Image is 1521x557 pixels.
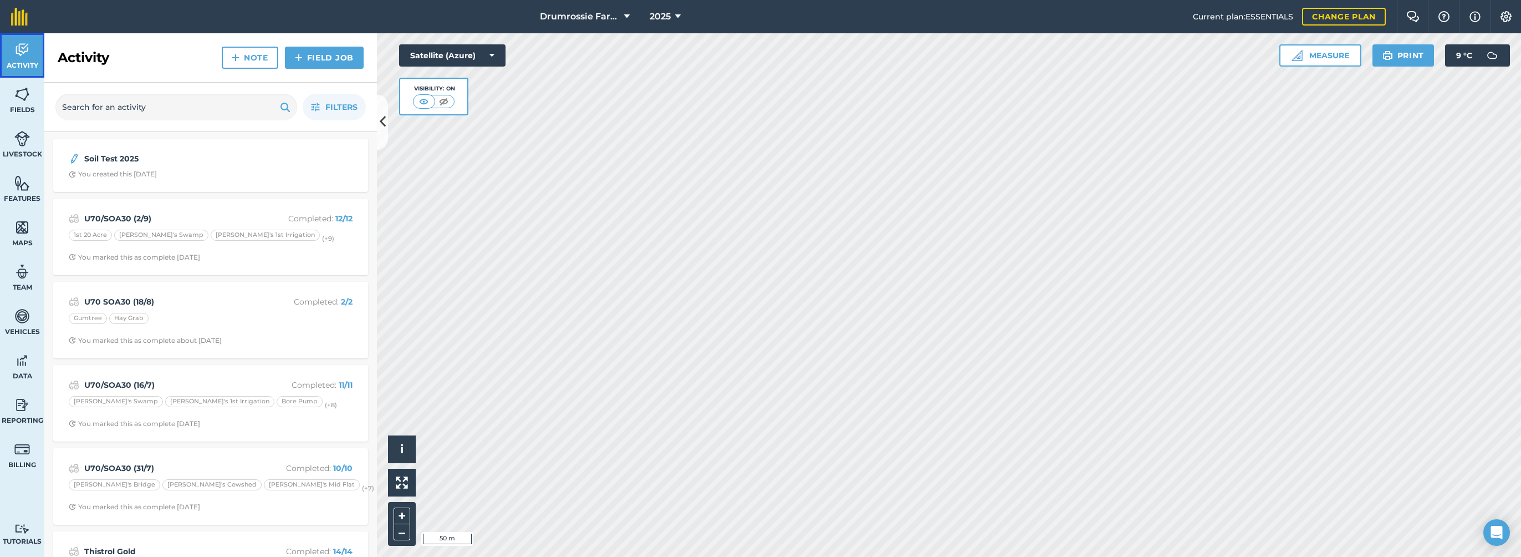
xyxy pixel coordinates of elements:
[84,212,260,225] strong: U70/SOA30 (2/9)
[114,230,208,241] div: [PERSON_NAME]'s Swamp
[14,524,30,534] img: svg+xml;base64,PD94bWwgdmVyc2lvbj0iMS4wIiBlbmNvZGluZz0idXRmLTgiPz4KPCEtLSBHZW5lcmF0b3I6IEFkb2JlIE...
[232,51,239,64] img: svg+xml;base64,PHN2ZyB4bWxucz0iaHR0cDovL3d3dy53My5vcmcvMjAwMC9zdmciIHdpZHRoPSIxNCIgaGVpZ2h0PSIyNC...
[1302,8,1386,26] a: Change plan
[1193,11,1293,23] span: Current plan : ESSENTIALS
[1292,50,1303,61] img: Ruler icon
[295,51,303,64] img: svg+xml;base64,PHN2ZyB4bWxucz0iaHR0cDovL3d3dy53My5vcmcvMjAwMC9zdmciIHdpZHRoPSIxNCIgaGVpZ2h0PSIyNC...
[14,352,30,369] img: svg+xml;base64,PD94bWwgdmVyc2lvbj0iMS4wIiBlbmNvZGluZz0idXRmLTgiPz4KPCEtLSBHZW5lcmF0b3I6IEFkb2JlIE...
[60,288,361,352] a: U70 SOA30 (18/8)Completed: 2/2GumtreeHay GrabClock with arrow pointing clockwiseYou marked this a...
[1481,44,1503,67] img: svg+xml;base64,PD94bWwgdmVyc2lvbj0iMS4wIiBlbmNvZGluZz0idXRmLTgiPz4KPCEtLSBHZW5lcmF0b3I6IEFkb2JlIE...
[58,49,109,67] h2: Activity
[264,296,353,308] p: Completed :
[14,264,30,280] img: svg+xml;base64,PD94bWwgdmVyc2lvbj0iMS4wIiBlbmNvZGluZz0idXRmLTgiPz4KPCEtLSBHZW5lcmF0b3I6IEFkb2JlIE...
[1279,44,1361,67] button: Measure
[11,8,28,26] img: fieldmargin Logo
[14,42,30,58] img: svg+xml;base64,PD94bWwgdmVyc2lvbj0iMS4wIiBlbmNvZGluZz0idXRmLTgiPz4KPCEtLSBHZW5lcmF0b3I6IEFkb2JlIE...
[69,295,79,308] img: svg+xml;base64,PD94bWwgdmVyc2lvbj0iMS4wIiBlbmNvZGluZz0idXRmLTgiPz4KPCEtLSBHZW5lcmF0b3I6IEFkb2JlIE...
[69,479,160,490] div: [PERSON_NAME]'s Bridge
[1469,10,1481,23] img: svg+xml;base64,PHN2ZyB4bWxucz0iaHR0cDovL3d3dy53My5vcmcvMjAwMC9zdmciIHdpZHRoPSIxNyIgaGVpZ2h0PSIxNy...
[1456,44,1472,67] span: 9 ° C
[165,396,274,407] div: [PERSON_NAME]'s 1st Irrigation
[322,235,334,242] small: (+ 9 )
[325,401,337,409] small: (+ 8 )
[69,212,79,225] img: svg+xml;base64,PD94bWwgdmVyc2lvbj0iMS4wIiBlbmNvZGluZz0idXRmLTgiPz4KPCEtLSBHZW5lcmF0b3I6IEFkb2JlIE...
[388,436,416,463] button: i
[211,230,320,241] div: [PERSON_NAME]'s 1st Irrigation
[264,462,353,474] p: Completed :
[540,10,620,23] span: Drumrossie Farms
[417,96,431,107] img: svg+xml;base64,PHN2ZyB4bWxucz0iaHR0cDovL3d3dy53My5vcmcvMjAwMC9zdmciIHdpZHRoPSI1MCIgaGVpZ2h0PSI0MC...
[333,463,353,473] strong: 10 / 10
[362,484,374,492] small: (+ 7 )
[1437,11,1451,22] img: A question mark icon
[14,308,30,325] img: svg+xml;base64,PD94bWwgdmVyc2lvbj0iMS4wIiBlbmNvZGluZz0idXRmLTgiPz4KPCEtLSBHZW5lcmF0b3I6IEFkb2JlIE...
[396,477,408,489] img: Four arrows, one pointing top left, one top right, one bottom right and the last bottom left
[339,380,353,390] strong: 11 / 11
[14,397,30,413] img: svg+xml;base64,PD94bWwgdmVyc2lvbj0iMS4wIiBlbmNvZGluZz0idXRmLTgiPz4KPCEtLSBHZW5lcmF0b3I6IEFkb2JlIE...
[341,297,353,307] strong: 2 / 2
[69,313,107,324] div: Gumtree
[303,94,366,120] button: Filters
[335,214,353,224] strong: 12 / 12
[69,336,222,345] div: You marked this as complete about [DATE]
[280,100,290,114] img: svg+xml;base64,PHN2ZyB4bWxucz0iaHR0cDovL3d3dy53My5vcmcvMjAwMC9zdmciIHdpZHRoPSIxOSIgaGVpZ2h0PSIyNC...
[264,379,353,391] p: Completed :
[1499,11,1513,22] img: A cog icon
[69,396,163,407] div: [PERSON_NAME]'s Swamp
[69,230,112,241] div: 1st 20 Acre
[60,455,361,518] a: U70/SOA30 (31/7)Completed: 10/10[PERSON_NAME]'s Bridge[PERSON_NAME]'s Cowshed[PERSON_NAME]'s Mid ...
[14,175,30,191] img: svg+xml;base64,PHN2ZyB4bWxucz0iaHR0cDovL3d3dy53My5vcmcvMjAwMC9zdmciIHdpZHRoPSI1NiIgaGVpZ2h0PSI2MC...
[69,171,76,178] img: Clock with arrow pointing clockwise
[84,379,260,391] strong: U70/SOA30 (16/7)
[69,419,200,428] div: You marked this as complete [DATE]
[60,145,361,185] a: Soil Test 2025Clock with arrow pointing clockwiseYou created this [DATE]
[333,546,353,556] strong: 14 / 14
[222,47,278,69] a: Note
[1382,49,1393,62] img: svg+xml;base64,PHN2ZyB4bWxucz0iaHR0cDovL3d3dy53My5vcmcvMjAwMC9zdmciIHdpZHRoPSIxOSIgaGVpZ2h0PSIyNC...
[399,44,506,67] button: Satellite (Azure)
[69,337,76,344] img: Clock with arrow pointing clockwise
[277,396,323,407] div: Bore Pump
[14,219,30,236] img: svg+xml;base64,PHN2ZyB4bWxucz0iaHR0cDovL3d3dy53My5vcmcvMjAwMC9zdmciIHdpZHRoPSI1NiIgaGVpZ2h0PSI2MC...
[69,503,200,512] div: You marked this as complete [DATE]
[69,462,79,475] img: svg+xml;base64,PD94bWwgdmVyc2lvbj0iMS4wIiBlbmNvZGluZz0idXRmLTgiPz4KPCEtLSBHZW5lcmF0b3I6IEFkb2JlIE...
[437,96,451,107] img: svg+xml;base64,PHN2ZyB4bWxucz0iaHR0cDovL3d3dy53My5vcmcvMjAwMC9zdmciIHdpZHRoPSI1MCIgaGVpZ2h0PSI0MC...
[60,372,361,435] a: U70/SOA30 (16/7)Completed: 11/11[PERSON_NAME]'s Swamp[PERSON_NAME]'s 1st IrrigationBore Pump(+8)C...
[14,86,30,103] img: svg+xml;base64,PHN2ZyB4bWxucz0iaHR0cDovL3d3dy53My5vcmcvMjAwMC9zdmciIHdpZHRoPSI1NiIgaGVpZ2h0PSI2MC...
[1445,44,1510,67] button: 9 °C
[264,479,360,490] div: [PERSON_NAME]'s Mid Flat
[394,524,410,540] button: –
[84,462,260,474] strong: U70/SOA30 (31/7)
[1372,44,1435,67] button: Print
[14,130,30,147] img: svg+xml;base64,PD94bWwgdmVyc2lvbj0iMS4wIiBlbmNvZGluZz0idXRmLTgiPz4KPCEtLSBHZW5lcmF0b3I6IEFkb2JlIE...
[1406,11,1420,22] img: Two speech bubbles overlapping with the left bubble in the forefront
[84,153,260,165] strong: Soil Test 2025
[14,441,30,458] img: svg+xml;base64,PD94bWwgdmVyc2lvbj0iMS4wIiBlbmNvZGluZz0idXRmLTgiPz4KPCEtLSBHZW5lcmF0b3I6IEFkb2JlIE...
[325,101,358,113] span: Filters
[69,378,79,392] img: svg+xml;base64,PD94bWwgdmVyc2lvbj0iMS4wIiBlbmNvZGluZz0idXRmLTgiPz4KPCEtLSBHZW5lcmF0b3I6IEFkb2JlIE...
[285,47,364,69] a: Field Job
[69,170,157,179] div: You created this [DATE]
[650,10,671,23] span: 2025
[69,503,76,510] img: Clock with arrow pointing clockwise
[84,296,260,308] strong: U70 SOA30 (18/8)
[394,508,410,524] button: +
[162,479,262,490] div: [PERSON_NAME]'s Cowshed
[109,313,149,324] div: Hay Grab
[400,442,404,456] span: i
[1483,519,1510,546] div: Open Intercom Messenger
[60,205,361,269] a: U70/SOA30 (2/9)Completed: 12/121st 20 Acre[PERSON_NAME]'s Swamp[PERSON_NAME]'s 1st Irrigation(+9)...
[69,420,76,427] img: Clock with arrow pointing clockwise
[69,253,200,262] div: You marked this as complete [DATE]
[69,152,80,165] img: svg+xml;base64,PD94bWwgdmVyc2lvbj0iMS4wIiBlbmNvZGluZz0idXRmLTgiPz4KPCEtLSBHZW5lcmF0b3I6IEFkb2JlIE...
[55,94,297,120] input: Search for an activity
[69,254,76,261] img: Clock with arrow pointing clockwise
[413,84,455,93] div: Visibility: On
[264,212,353,225] p: Completed :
